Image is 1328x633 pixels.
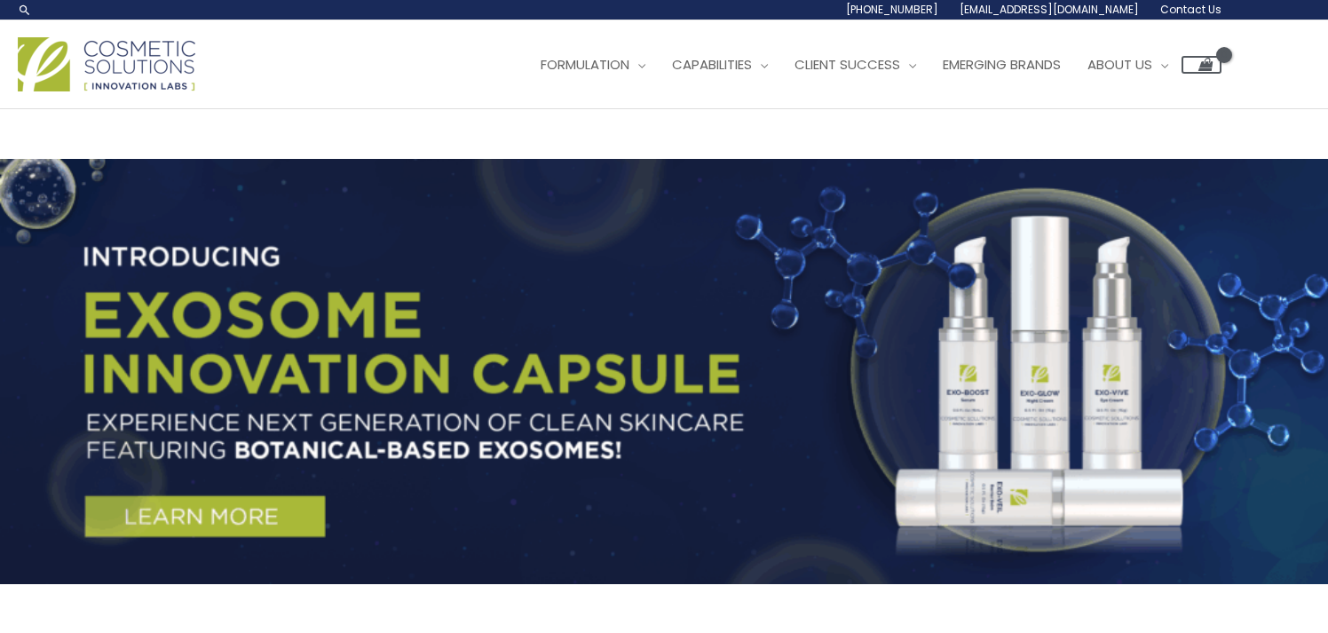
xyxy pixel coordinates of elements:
span: Capabilities [672,55,752,74]
a: Capabilities [659,38,781,91]
span: Contact Us [1160,2,1221,17]
a: View Shopping Cart, empty [1182,56,1221,74]
a: Client Success [781,38,929,91]
span: Emerging Brands [943,55,1061,74]
nav: Site Navigation [514,38,1221,91]
span: [PHONE_NUMBER] [846,2,938,17]
span: Client Success [794,55,900,74]
a: Formulation [527,38,659,91]
span: About Us [1087,55,1152,74]
a: Search icon link [18,3,32,17]
a: About Us [1074,38,1182,91]
span: Formulation [541,55,629,74]
img: Cosmetic Solutions Logo [18,37,195,91]
a: Emerging Brands [929,38,1074,91]
span: [EMAIL_ADDRESS][DOMAIN_NAME] [960,2,1139,17]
